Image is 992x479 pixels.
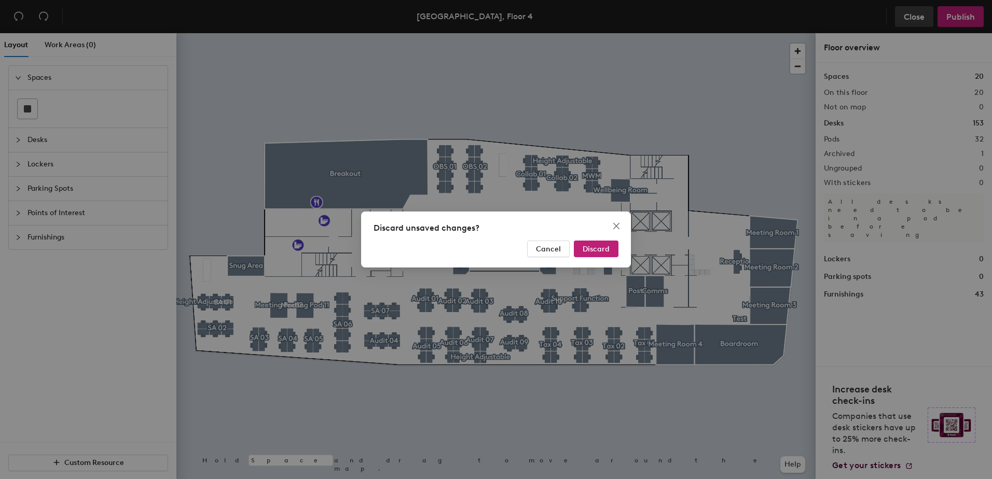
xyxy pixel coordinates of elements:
span: Cancel [536,245,561,253]
span: close [612,222,621,230]
button: Cancel [527,241,570,257]
span: Discard [583,245,610,253]
button: Close [608,218,625,234]
span: Close [608,222,625,230]
div: Discard unsaved changes? [374,222,618,234]
button: Discard [574,241,618,257]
